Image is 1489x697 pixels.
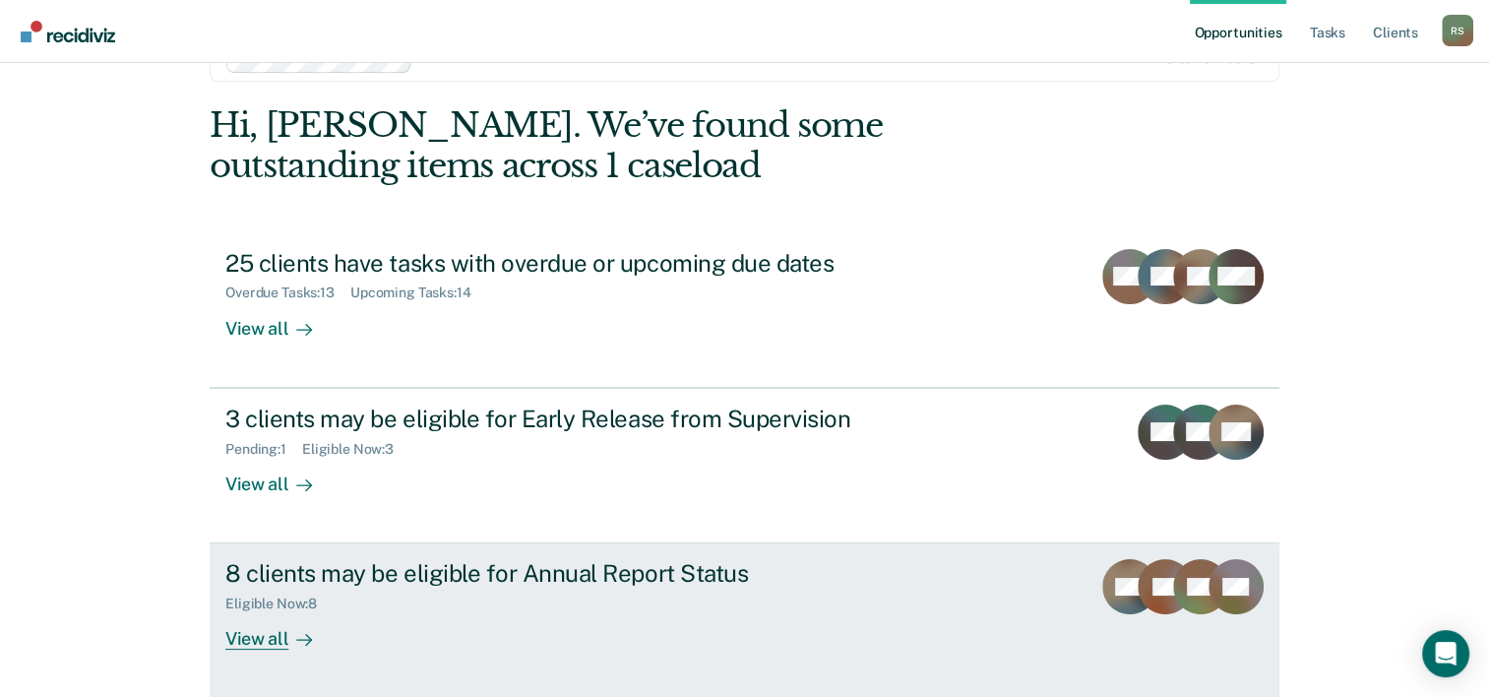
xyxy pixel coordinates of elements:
[225,249,916,278] div: 25 clients have tasks with overdue or upcoming due dates
[1442,15,1473,46] div: R S
[225,559,916,588] div: 8 clients may be eligible for Annual Report Status
[302,441,409,458] div: Eligible Now : 3
[1422,630,1469,677] div: Open Intercom Messenger
[210,233,1279,388] a: 25 clients have tasks with overdue or upcoming due datesOverdue Tasks:13Upcoming Tasks:14View all
[210,105,1065,186] div: Hi, [PERSON_NAME]. We’ve found some outstanding items across 1 caseload
[225,457,336,495] div: View all
[350,285,487,301] div: Upcoming Tasks : 14
[225,441,302,458] div: Pending : 1
[225,405,916,433] div: 3 clients may be eligible for Early Release from Supervision
[225,301,336,340] div: View all
[225,596,333,612] div: Eligible Now : 8
[210,388,1279,543] a: 3 clients may be eligible for Early Release from SupervisionPending:1Eligible Now:3View all
[225,285,350,301] div: Overdue Tasks : 13
[21,21,115,42] img: Recidiviz
[1442,15,1473,46] button: Profile dropdown button
[225,612,336,651] div: View all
